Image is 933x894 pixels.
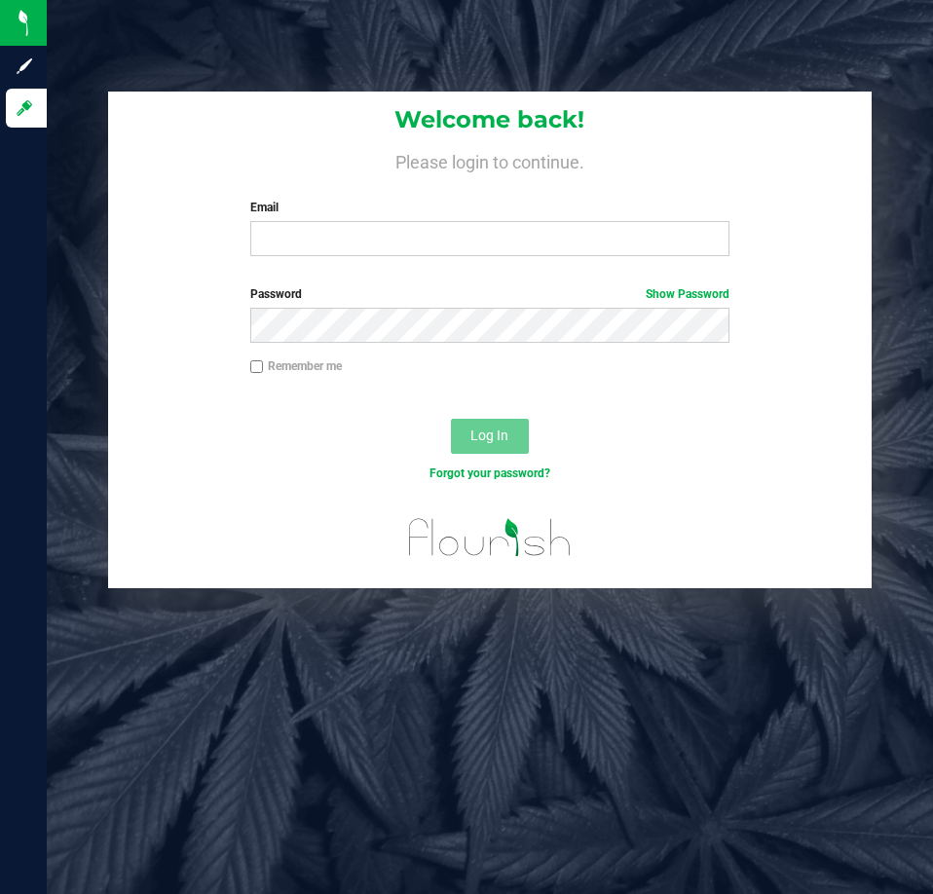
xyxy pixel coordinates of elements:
inline-svg: Sign up [15,56,34,76]
h4: Please login to continue. [108,148,871,171]
span: Password [250,287,302,301]
a: Forgot your password? [429,466,550,480]
img: flourish_logo.svg [394,503,585,573]
label: Remember me [250,357,342,375]
label: Email [250,199,729,216]
span: Log In [470,428,508,443]
button: Log In [451,419,529,454]
input: Remember me [250,360,264,374]
a: Show Password [646,287,729,301]
h1: Welcome back! [108,107,871,132]
inline-svg: Log in [15,98,34,118]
